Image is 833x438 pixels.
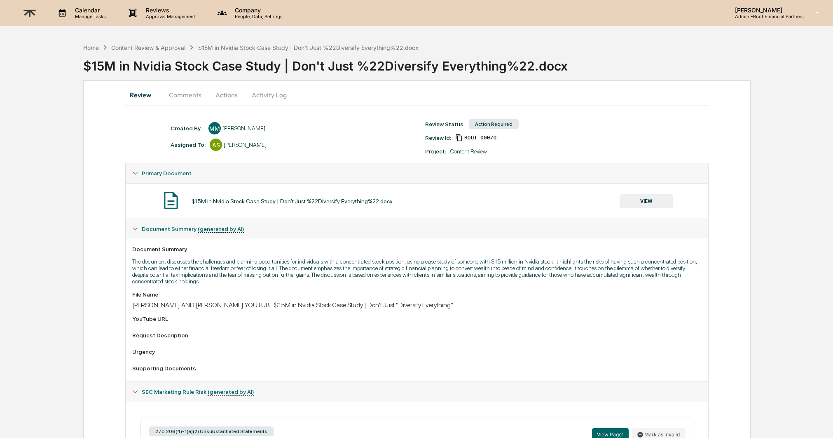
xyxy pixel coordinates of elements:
span: Primary Document [142,170,192,177]
u: (generated by AI) [198,226,244,233]
div: [PERSON_NAME] AND [PERSON_NAME] YOUTUBE $15M in Nvidia Stock Case Study | Don't Just "Diversify E... [132,301,701,309]
span: SEC Marketing Rule Risk [142,389,254,395]
div: [PERSON_NAME] [222,125,265,132]
div: Document Summary (generated by AI) [126,219,708,239]
div: Created By: ‎ ‎ [171,125,204,132]
button: VIEW [620,194,673,208]
div: Assigned To: [171,141,206,148]
div: $15M in Nvidia Stock Case Study | Don't Just %22Diversify Everything%22.docx [192,198,393,205]
div: Document Summary [132,246,701,252]
span: bdbdf273-c5a5-4b33-883e-10bb0ddd3c98 [464,134,496,141]
p: People, Data, Settings [228,14,287,19]
p: The document discusses the challenges and planning opportunities for individuals with a concentra... [132,258,701,285]
u: (generated by AI) [208,389,254,396]
div: YouTube URL [132,316,701,322]
iframe: Open customer support [807,411,829,433]
p: Manage Tasks [68,14,110,19]
p: Admin • Root Financial Partners [728,14,804,19]
div: Urgency [132,349,701,355]
div: MM [208,122,221,134]
div: Primary Document [126,163,708,183]
div: Content Review [450,148,487,155]
div: 275.206(4)-1(a)(2) Unsubstantiated Statements [149,426,274,436]
div: Project: [425,148,446,155]
p: Approval Management [139,14,199,19]
button: Activity Log [245,85,293,105]
p: [PERSON_NAME] [728,7,804,14]
span: Document Summary [142,226,244,232]
div: Document Summary (generated by AI) [126,239,708,381]
div: Action Required [469,119,519,129]
div: secondary tabs example [125,85,708,105]
div: File Name [132,291,701,298]
p: Company [228,7,287,14]
div: Supporting Documents [132,365,701,372]
div: Primary Document [126,183,708,219]
div: SEC Marketing Rule Risk (generated by AI) [126,382,708,402]
div: $15M in Nvidia Stock Case Study | Don't Just %22Diversify Everything%22.docx [83,52,833,73]
div: Request Description [132,332,701,339]
div: [PERSON_NAME] [224,141,267,148]
p: Reviews [139,7,199,14]
div: Content Review & Approval [111,44,185,51]
button: Review [125,85,162,105]
div: $15M in Nvidia Stock Case Study | Don't Just %22Diversify Everything%22.docx [198,44,419,51]
img: Document Icon [161,190,181,211]
div: Review Status: [425,121,465,127]
button: Comments [162,85,208,105]
div: AS [210,139,222,151]
p: Calendar [68,7,110,14]
img: logo [20,3,40,23]
div: Review Id: [425,134,451,141]
div: Home [83,44,99,51]
button: Actions [208,85,245,105]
